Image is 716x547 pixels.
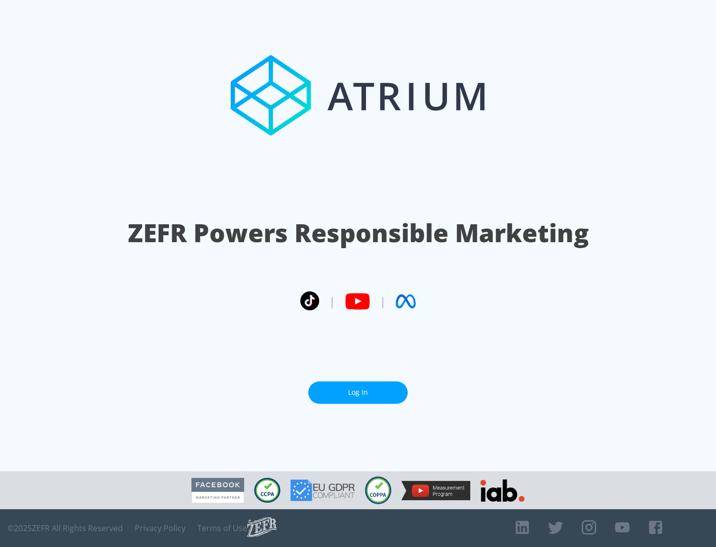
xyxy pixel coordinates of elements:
h1: ZEFR Powers Responsible Marketing [128,216,589,250]
img: GDPR Compliant [290,479,355,501]
img: CCPA Compliant [254,478,280,503]
img: IAB [480,479,525,502]
a: Privacy Policy [135,523,185,533]
img: Facebook Marketing Partner [191,478,244,503]
a: Log In [308,381,408,404]
a: Terms of Use [197,523,247,533]
img: COPPA Compliant [365,476,391,504]
span: | [329,294,335,309]
span: | [380,294,386,309]
span: © 2025 ZEFR All Rights Reserved [7,523,123,533]
img: YouTube Measurement Program [401,481,470,500]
